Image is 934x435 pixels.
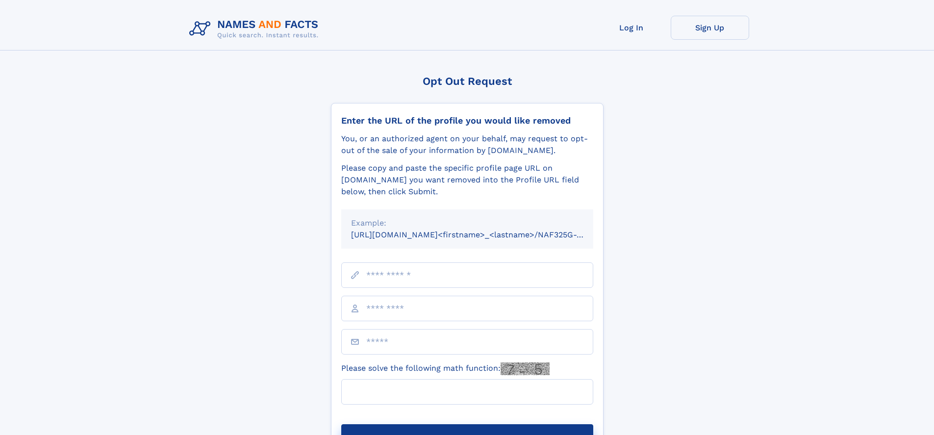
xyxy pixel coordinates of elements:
[351,217,583,229] div: Example:
[592,16,671,40] a: Log In
[185,16,327,42] img: Logo Names and Facts
[341,115,593,126] div: Enter the URL of the profile you would like removed
[351,230,612,239] small: [URL][DOMAIN_NAME]<firstname>_<lastname>/NAF325G-xxxxxxxx
[671,16,749,40] a: Sign Up
[341,362,550,375] label: Please solve the following math function:
[341,133,593,156] div: You, or an authorized agent on your behalf, may request to opt-out of the sale of your informatio...
[331,75,604,87] div: Opt Out Request
[341,162,593,198] div: Please copy and paste the specific profile page URL on [DOMAIN_NAME] you want removed into the Pr...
